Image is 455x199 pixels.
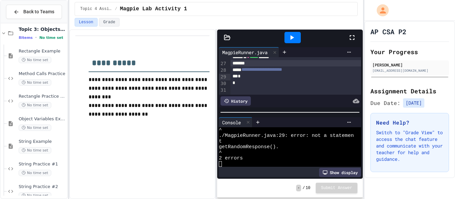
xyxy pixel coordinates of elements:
button: Grade [99,18,120,27]
h3: Need Help? [376,119,443,127]
span: Topic 4 Assignments [80,6,112,12]
span: String Practice #2 [19,184,66,190]
span: Rectangle Example [19,49,66,54]
div: MagpieRunner.java [219,49,271,56]
span: No time set [19,102,51,108]
span: t [219,139,222,144]
span: Submit Answer [321,185,352,191]
div: My Account [370,3,390,18]
span: 10 [305,185,310,191]
div: 32 [219,93,227,100]
span: String Example [19,139,66,145]
div: MagpieRunner.java [219,47,279,57]
h2: Assignment Details [370,86,449,96]
span: String Practice #1 [19,161,66,167]
span: ^ [219,127,222,133]
div: Console [219,117,252,127]
span: 8 items [19,36,33,40]
button: Submit Answer [316,183,358,193]
h2: Your Progress [370,47,449,56]
span: Topic 3: Objects and Strings [19,26,66,32]
span: - [296,185,301,191]
span: • [35,35,37,40]
div: 30 [219,80,227,87]
span: ^ [219,150,222,155]
h1: AP CSA P2 [370,27,406,36]
div: Console [219,119,244,126]
span: No time set [19,79,51,86]
div: 27 [219,60,227,67]
div: [EMAIL_ADDRESS][DOMAIN_NAME] [372,68,447,73]
span: Back to Teams [23,8,54,15]
button: Back to Teams [6,5,62,19]
span: getRandomResponse(). [219,144,279,150]
span: No time set [19,57,51,63]
span: / [302,185,305,191]
span: ./MagpieRunner.java:29: error: not a statemen [219,133,354,139]
button: Lesson [75,18,98,27]
span: / [115,6,117,12]
span: Magpie Lab Activity 1 [120,5,187,13]
span: [DATE] [403,98,424,108]
p: Switch to "Grade View" to access the chat feature and communicate with your teacher for help and ... [376,129,443,162]
span: No time set [19,192,51,199]
div: Show display [319,168,361,177]
div: 28 [219,67,227,74]
span: Object Variables Example [19,116,66,122]
span: 2 errors [219,155,243,161]
div: 29 [219,74,227,80]
span: No time set [19,170,51,176]
span: No time set [19,147,51,153]
span: No time set [19,125,51,131]
span: Due Date: [370,99,400,107]
span: No time set [39,36,63,40]
div: History [221,96,251,106]
span: Rectangle Practice #1 [19,94,66,99]
div: [PERSON_NAME] [372,62,447,68]
div: 31 [219,87,227,94]
span: Method Calls Practice [19,71,66,77]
